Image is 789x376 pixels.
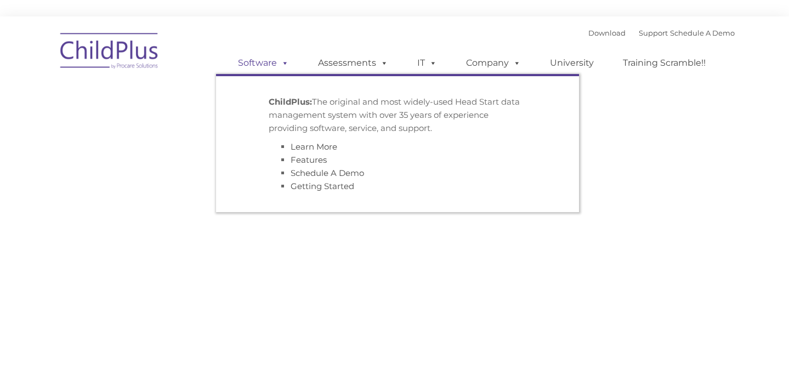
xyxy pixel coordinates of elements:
a: Features [291,155,327,165]
a: Getting Started [291,181,354,191]
a: Training Scramble!! [612,52,717,74]
a: Schedule A Demo [670,29,735,37]
a: University [539,52,605,74]
a: Support [639,29,668,37]
a: Download [588,29,626,37]
a: Software [227,52,300,74]
a: Schedule A Demo [291,168,364,178]
p: The original and most widely-used Head Start data management system with over 35 years of experie... [269,95,526,135]
a: IT [406,52,448,74]
font: | [588,29,735,37]
a: Learn More [291,141,337,152]
img: ChildPlus by Procare Solutions [55,25,164,80]
a: Company [455,52,532,74]
strong: ChildPlus: [269,96,312,107]
a: Assessments [307,52,399,74]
